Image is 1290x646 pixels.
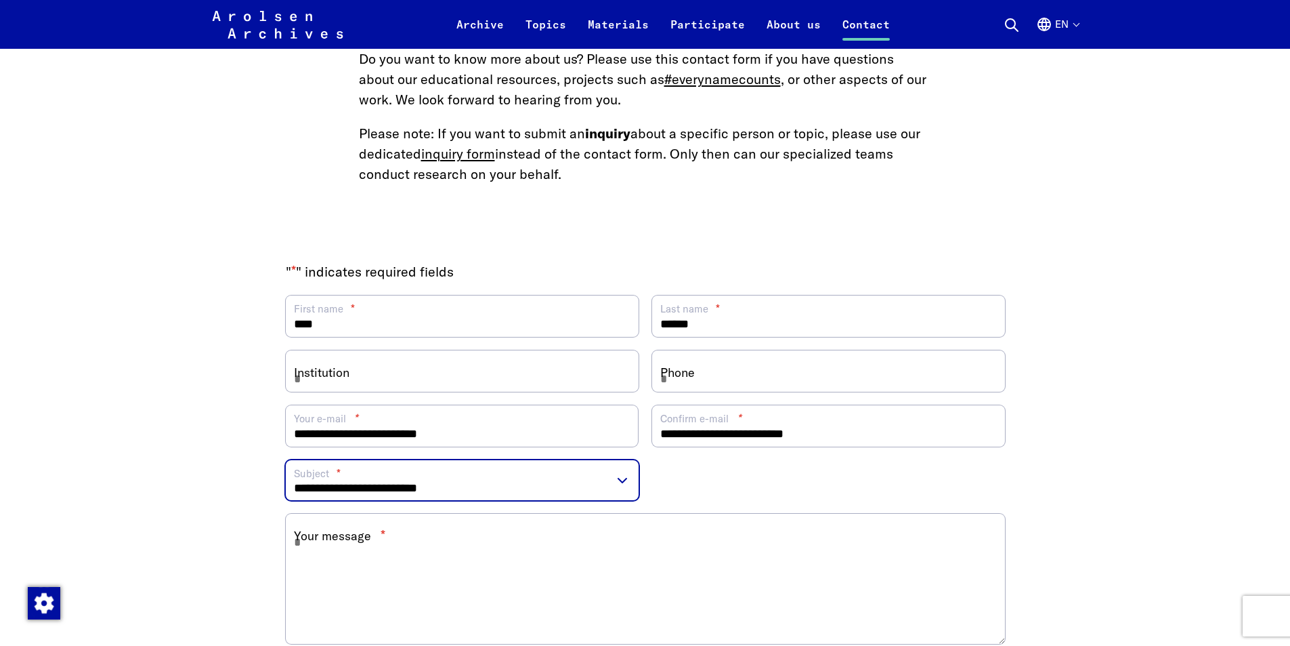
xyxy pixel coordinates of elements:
a: Materials [577,16,660,49]
a: Participate [660,16,756,49]
a: #everynamecounts [664,70,781,87]
div: Change consent [27,586,60,619]
strong: inquiry [585,125,630,142]
p: " " indicates required fields [286,262,1005,282]
p: Please note: If you want to submit an about a specific person or topic, please use our dedicated ... [359,123,932,184]
a: About us [756,16,832,49]
a: Topics [515,16,577,49]
a: Contact [832,16,901,49]
nav: Primary [446,8,901,41]
img: Change consent [28,587,60,620]
button: English, language selection [1036,16,1079,49]
a: Archive [446,16,515,49]
a: inquiry form [421,145,495,162]
p: Do you want to know more about us? Please use this contact form if you have questions about our e... [359,49,932,110]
